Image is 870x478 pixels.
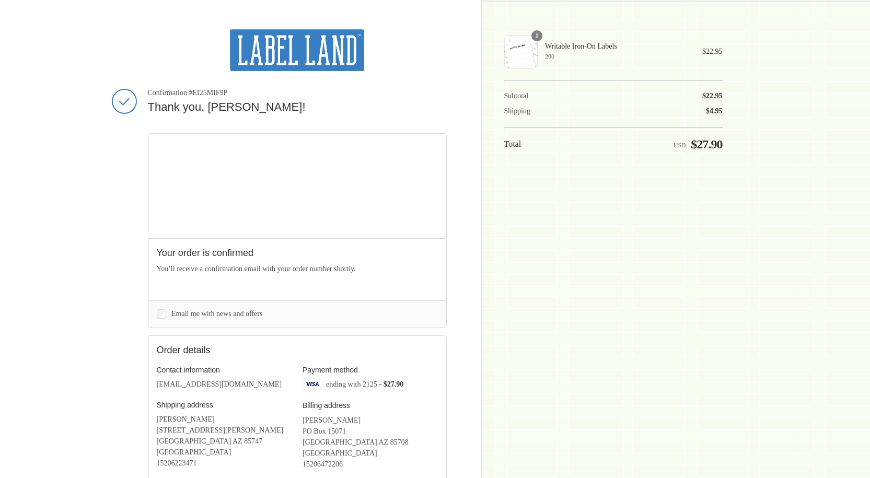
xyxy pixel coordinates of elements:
h3: Payment method [303,365,438,375]
span: Confirmation #EI25MIF9P [148,88,447,98]
span: - $27.90 [379,380,404,388]
span: $27.90 [691,137,722,151]
address: [PERSON_NAME] [STREET_ADDRESS][PERSON_NAME] [GEOGRAPHIC_DATA] AZ 85747 [GEOGRAPHIC_DATA] ‎1520622... [157,414,292,469]
h2: Order details [157,344,297,356]
img: write on me label [504,35,538,68]
span: 200 [545,52,688,61]
bdo: [EMAIL_ADDRESS][DOMAIN_NAME] [157,380,282,388]
h3: Billing address [303,401,438,410]
span: Total [504,139,521,148]
div: Google map displaying pin point of shipping address: Tucson, Arizona [148,134,446,238]
img: Label Land [230,29,364,71]
span: Email me with news and offers [171,310,262,318]
h3: Contact information [157,365,292,375]
span: ending with 2125 [326,380,377,388]
iframe: Google map displaying pin point of shipping address: Tucson, Arizona [148,134,447,238]
span: $22.95 [702,48,723,55]
span: $4.95 [706,107,723,115]
th: Subtotal [504,91,571,101]
span: $22.95 [702,92,723,100]
p: You’ll receive a confirmation email with your order number shortly. [157,263,438,274]
span: USD [674,142,686,149]
h2: Your order is confirmed [157,247,438,259]
address: [PERSON_NAME] PO Box 15071 [GEOGRAPHIC_DATA] AZ 85708 [GEOGRAPHIC_DATA] ‎15206472206 [303,415,438,470]
span: Writable Iron-On Labels [545,42,688,51]
span: 1 [531,30,542,41]
h2: Thank you, [PERSON_NAME]! [148,100,447,115]
span: Shipping [504,107,531,115]
h3: Shipping address [157,400,292,410]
